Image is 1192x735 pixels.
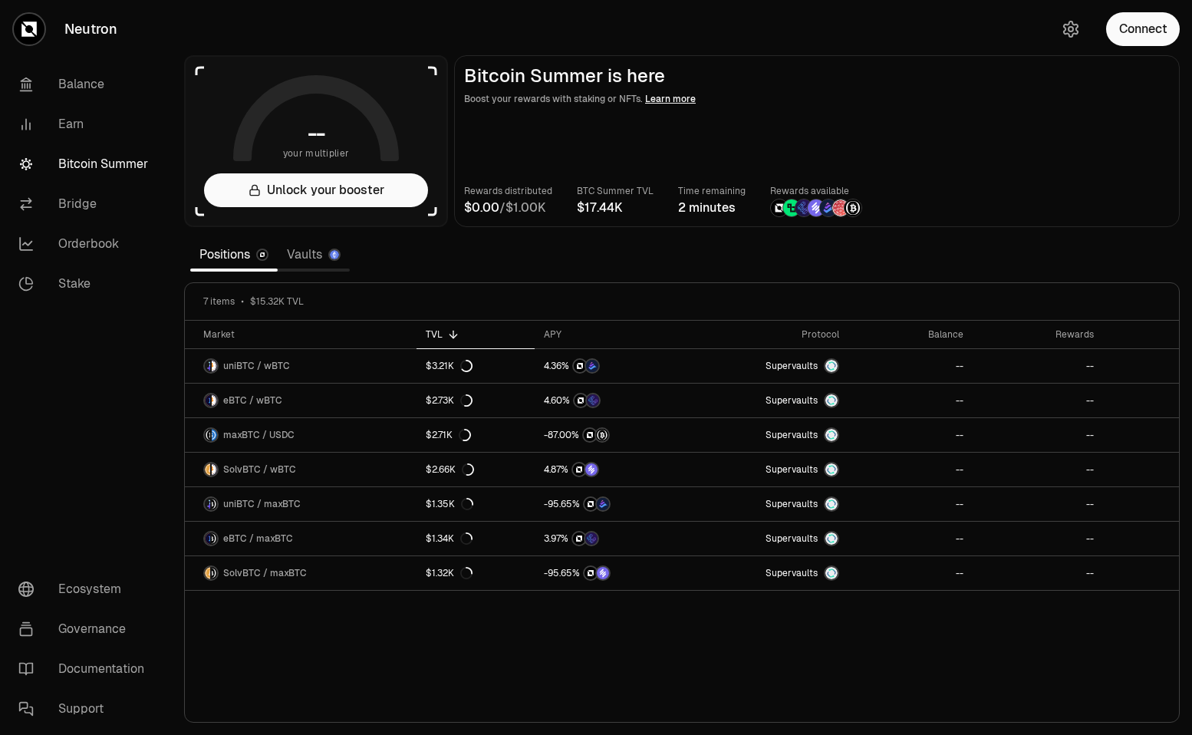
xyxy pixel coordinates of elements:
[973,384,1103,417] a: --
[417,453,535,486] a: $2.66K
[544,358,676,374] button: NTRNBedrock Diamonds
[574,360,586,372] img: NTRN
[205,429,210,441] img: maxBTC Logo
[417,418,535,452] a: $2.71K
[858,328,964,341] div: Balance
[204,173,428,207] button: Unlock your booster
[685,418,848,452] a: SupervaultsSupervaults
[212,498,217,510] img: maxBTC Logo
[426,498,473,510] div: $1.35K
[766,429,818,441] span: Supervaults
[678,199,746,217] div: 2 minutes
[783,199,800,216] img: Lombard Lux
[330,250,339,259] img: Ethereum Logo
[212,567,217,579] img: maxBTC Logo
[825,567,838,579] img: Supervaults
[685,522,848,555] a: SupervaultsSupervaults
[544,496,676,512] button: NTRNBedrock Diamonds
[587,394,599,407] img: EtherFi Points
[535,487,685,521] a: NTRNBedrock Diamonds
[223,463,296,476] span: SolvBTC / wBTC
[535,349,685,383] a: NTRNBedrock Diamonds
[544,328,676,341] div: APY
[973,487,1103,521] a: --
[573,532,585,545] img: NTRN
[426,394,473,407] div: $2.73K
[203,328,407,341] div: Market
[770,183,862,199] p: Rewards available
[766,567,818,579] span: Supervaults
[6,689,166,729] a: Support
[464,183,552,199] p: Rewards distributed
[685,487,848,521] a: SupervaultsSupervaults
[766,463,818,476] span: Supervaults
[825,498,838,510] img: Supervaults
[585,463,598,476] img: Solv Points
[766,498,818,510] span: Supervaults
[808,199,825,216] img: Solv Points
[586,360,598,372] img: Bedrock Diamonds
[426,567,473,579] div: $1.32K
[685,556,848,590] a: SupervaultsSupervaults
[6,104,166,144] a: Earn
[685,349,848,383] a: SupervaultsSupervaults
[464,65,1170,87] h2: Bitcoin Summer is here
[825,394,838,407] img: Supervaults
[766,360,818,372] span: Supervaults
[575,394,587,407] img: NTRN
[283,146,350,161] span: your multiplier
[825,360,838,372] img: Supervaults
[982,328,1094,341] div: Rewards
[185,487,417,521] a: uniBTC LogomaxBTC LogouniBTC / maxBTC
[223,567,307,579] span: SolvBTC / maxBTC
[417,522,535,555] a: $1.34K
[766,394,818,407] span: Supervaults
[973,522,1103,555] a: --
[577,183,654,199] p: BTC Summer TVL
[825,463,838,476] img: Supervaults
[535,418,685,452] a: NTRNStructured Points
[205,532,210,545] img: eBTC Logo
[417,487,535,521] a: $1.35K
[848,487,973,521] a: --
[597,498,609,510] img: Bedrock Diamonds
[205,360,210,372] img: uniBTC Logo
[212,360,217,372] img: wBTC Logo
[645,93,696,105] span: Learn more
[766,532,818,545] span: Supervaults
[795,199,812,216] img: EtherFi Points
[573,463,585,476] img: NTRN
[258,250,267,259] img: Neutron Logo
[223,532,293,545] span: eBTC / maxBTC
[544,393,676,408] button: NTRNEtherFi Points
[584,567,597,579] img: NTRN
[6,184,166,224] a: Bridge
[544,531,676,546] button: NTRNEtherFi Points
[464,199,552,217] div: /
[820,199,837,216] img: Bedrock Diamonds
[205,498,210,510] img: uniBTC Logo
[6,224,166,264] a: Orderbook
[212,429,217,441] img: USDC Logo
[845,199,861,216] img: Structured Points
[535,453,685,486] a: NTRNSolv Points
[584,498,597,510] img: NTRN
[584,429,596,441] img: NTRN
[1106,12,1180,46] button: Connect
[212,532,217,545] img: maxBTC Logo
[426,328,525,341] div: TVL
[973,556,1103,590] a: --
[6,264,166,304] a: Stake
[535,384,685,417] a: NTRNEtherFi Points
[185,384,417,417] a: eBTC LogowBTC LogoeBTC / wBTC
[544,462,676,477] button: NTRNSolv Points
[223,498,301,510] span: uniBTC / maxBTC
[417,349,535,383] a: $3.21K
[223,360,290,372] span: uniBTC / wBTC
[6,144,166,184] a: Bitcoin Summer
[973,453,1103,486] a: --
[771,199,788,216] img: NTRN
[190,239,278,270] a: Positions
[185,453,417,486] a: SolvBTC LogowBTC LogoSolvBTC / wBTC
[212,463,217,476] img: wBTC Logo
